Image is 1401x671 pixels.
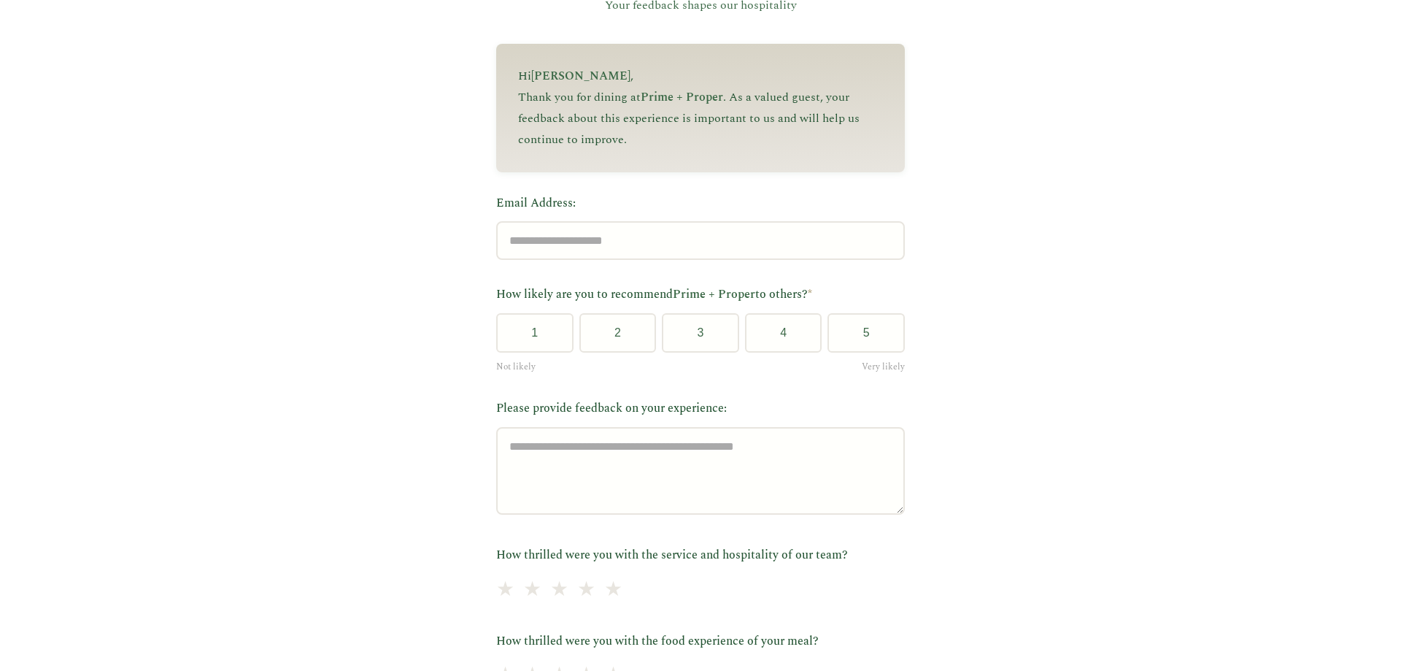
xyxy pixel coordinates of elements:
[518,66,883,87] p: Hi ,
[496,285,905,304] label: How likely are you to recommend to others?
[662,313,739,353] button: 3
[496,313,574,353] button: 1
[550,574,568,607] span: ★
[827,313,905,353] button: 5
[496,194,905,213] label: Email Address:
[523,574,541,607] span: ★
[496,574,514,607] span: ★
[496,632,905,651] label: How thrilled were you with the food experience of your meal?
[862,360,905,374] span: Very likely
[496,546,905,565] label: How thrilled were you with the service and hospitality of our team?
[604,574,622,607] span: ★
[496,399,905,418] label: Please provide feedback on your experience:
[577,574,595,607] span: ★
[579,313,657,353] button: 2
[518,87,883,150] p: Thank you for dining at . As a valued guest, your feedback about this experience is important to ...
[745,313,822,353] button: 4
[673,285,755,303] span: Prime + Proper
[531,67,630,85] span: [PERSON_NAME]
[496,360,536,374] span: Not likely
[641,88,723,106] span: Prime + Proper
